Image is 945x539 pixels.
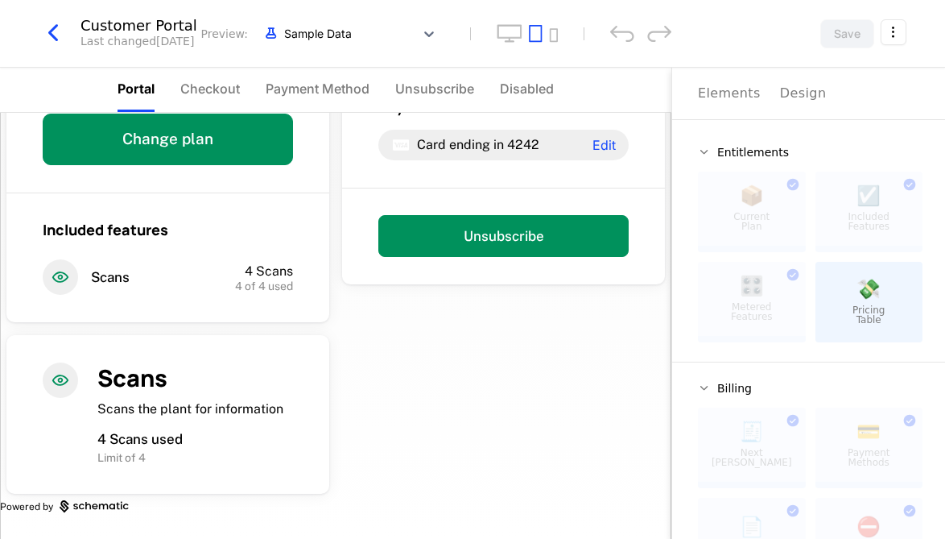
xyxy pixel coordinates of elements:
[529,24,543,43] button: tablet
[647,25,671,42] div: redo
[698,84,761,103] div: Elements
[378,215,629,257] button: Unsubscribe
[852,305,885,325] span: Pricing Table
[881,19,906,45] button: Select action
[698,68,922,119] div: Choose Sub Page
[266,79,369,98] span: Payment Method
[43,220,168,239] span: Included features
[43,259,78,295] i: eye
[391,135,411,155] i: visa
[97,431,183,447] span: 4 Scans used
[43,363,78,398] i: eye
[97,362,167,394] span: Scans
[180,79,240,98] span: Checkout
[201,26,248,42] span: Preview:
[780,84,827,103] div: Design
[507,137,539,152] span: 4242
[43,114,293,165] button: Change plan
[717,383,752,394] span: Billing
[245,263,293,279] span: 4 Scans
[820,19,874,48] button: Save
[417,137,504,152] span: Card ending in
[118,79,155,98] span: Portal
[97,401,283,417] span: Scans the plant for information
[80,33,194,49] div: Last changed [DATE]
[592,139,616,151] span: Edit
[80,19,197,33] div: Customer Portal
[235,280,293,292] span: 4 of 4 used
[610,25,634,42] div: undo
[97,451,146,464] span: Limit of 4
[497,24,522,43] button: desktop
[500,79,554,98] span: Disabled
[91,268,130,287] span: Scans
[717,147,789,158] span: Entitlements
[395,79,474,98] span: Unsubscribe
[549,28,558,43] button: mobile
[856,280,881,299] span: 💸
